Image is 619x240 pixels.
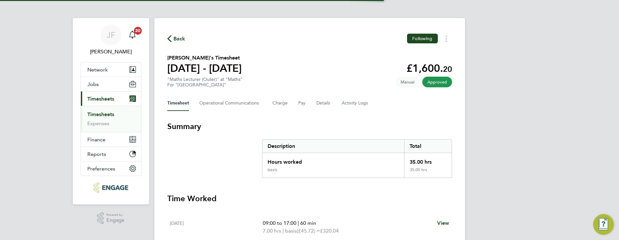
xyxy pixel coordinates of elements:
[81,25,141,56] a: JF[PERSON_NAME]
[406,62,452,74] app-decimal: £1,600.
[262,153,404,167] div: Hours worked
[316,95,331,111] button: Details
[87,81,99,87] span: Jobs
[106,212,125,218] span: Powered by
[268,167,277,172] div: basis
[412,36,432,41] span: Following
[134,27,142,35] span: 20
[81,77,141,91] button: Jobs
[443,64,452,74] span: 20
[81,161,141,176] button: Preferences
[320,228,339,234] span: £320.04
[167,62,242,75] h1: [DATE] - [DATE]
[262,139,452,178] div: Summary
[262,140,404,153] div: Description
[167,82,243,88] div: For "[GEOGRAPHIC_DATA]"
[272,95,288,111] button: Charge
[440,34,452,44] button: Timesheets Menu
[97,212,125,224] a: Powered byEngage
[298,95,306,111] button: Pay
[167,95,189,111] button: Timesheet
[167,35,185,43] button: Back
[94,182,128,193] img: huntereducation-logo-retina.png
[87,151,106,157] span: Reports
[167,77,243,88] div: "Maths Lecturer (Outer)" at "Maths"
[342,95,369,111] button: Activity Logs
[107,31,115,39] span: JF
[126,25,139,45] a: 20
[87,166,115,172] span: Preferences
[298,220,299,226] span: |
[285,227,297,235] span: basis
[263,228,281,234] span: 7.00 hrs
[263,220,296,226] span: 09:00 to 17:00
[404,153,451,167] div: 35.00 hrs
[81,182,141,193] a: Go to home page
[395,77,420,87] span: This timesheet was manually created.
[297,228,320,234] span: (£45.72) =
[170,219,263,235] div: [DATE]
[87,120,109,126] a: Expenses
[87,136,105,143] span: Finance
[404,167,451,178] div: 35.00 hrs
[106,218,125,223] span: Engage
[87,96,114,102] span: Timesheets
[282,228,284,234] span: |
[81,48,141,56] span: James Farrington
[81,62,141,77] button: Network
[437,220,449,226] span: View
[167,54,242,62] h2: [PERSON_NAME]'s Timesheet
[404,140,451,153] div: Total
[300,220,316,226] span: 60 min
[199,95,262,111] button: Operational Communications
[87,111,114,117] a: Timesheets
[422,77,452,87] span: This timesheet has been approved.
[81,106,141,132] div: Timesheets
[81,147,141,161] button: Reports
[437,219,449,227] a: View
[81,132,141,147] button: Finance
[407,34,437,43] button: Following
[87,67,108,73] span: Network
[81,92,141,106] button: Timesheets
[73,18,149,204] nav: Main navigation
[173,35,185,43] span: Back
[593,214,614,235] button: Engage Resource Center
[167,121,452,132] h3: Summary
[167,193,452,204] h3: Time Worked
